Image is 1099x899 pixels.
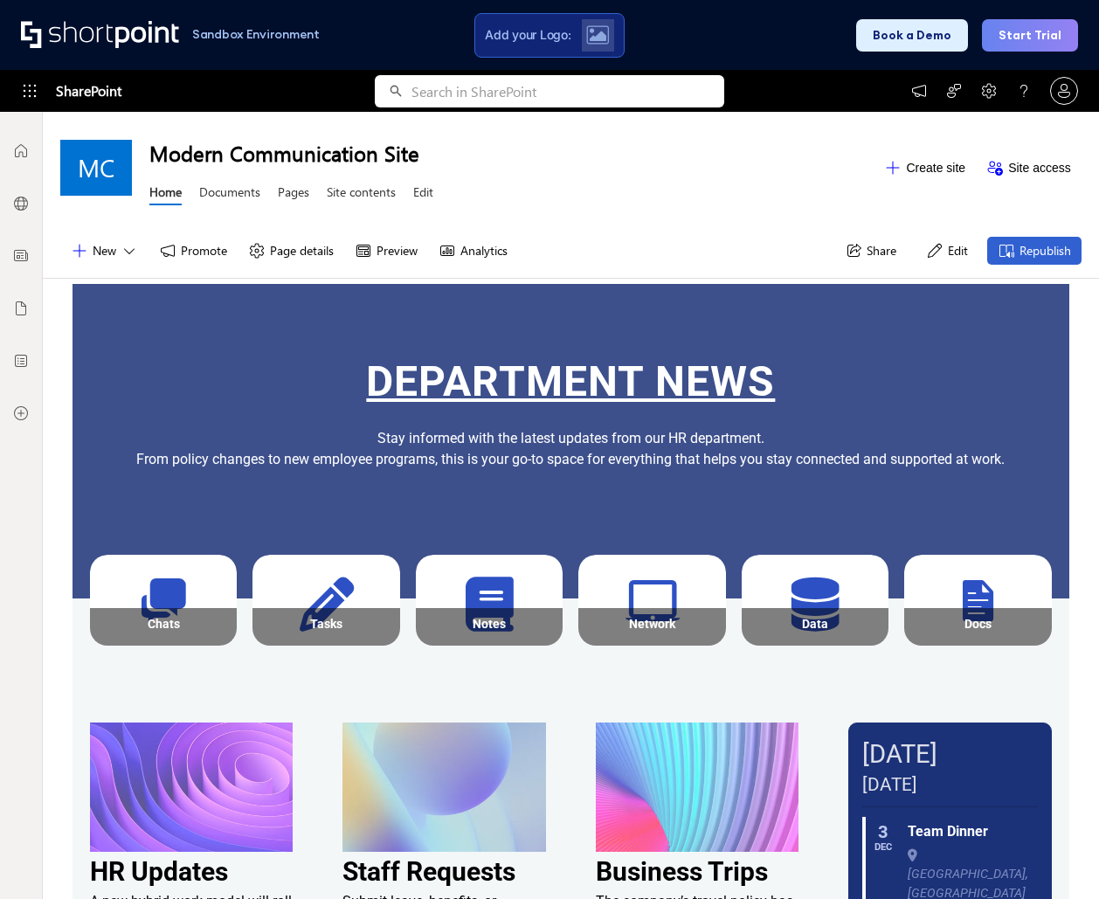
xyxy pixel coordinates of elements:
[586,25,609,45] img: Upload logo
[584,640,720,663] div: Description
[90,856,228,887] strong: HR Updates
[916,237,978,265] button: Edit
[377,430,764,446] span: Stay informed with the latest updates from our HR department.
[199,183,260,205] a: Documents
[485,27,570,43] span: Add your Logo:
[982,19,1078,52] button: Start Trial
[428,237,518,265] button: Analytics
[874,154,976,182] button: Create site
[747,640,883,663] div: Description
[192,30,320,39] h1: Sandbox Environment
[78,154,114,182] span: MC
[56,70,121,112] span: SharePoint
[262,617,390,631] div: Tasks
[100,617,227,631] div: Chats
[421,640,557,663] div: Description
[785,696,1099,899] iframe: Chat Widget
[914,617,1041,631] div: Docs
[136,451,1005,467] span: From policy changes to new employee programs, this is your go-to space for everything that helps ...
[60,237,149,265] button: New
[238,237,344,265] button: Page details
[425,617,553,631] div: Notes
[411,75,724,107] input: Search in SharePoint
[976,154,1082,182] button: Site access
[342,856,515,887] strong: Staff Requests
[751,617,879,631] div: Data
[909,640,1046,663] div: Description
[258,640,394,663] div: Description
[856,19,968,52] button: Book a Demo
[327,183,396,205] a: Site contents
[149,139,874,167] h1: Modern Communication Site
[987,237,1082,265] button: Republish
[834,237,907,265] button: Share
[344,237,428,265] button: Preview
[588,617,715,631] div: Network
[149,183,182,205] a: Home
[596,856,768,887] strong: Business Trips
[149,237,238,265] button: Promote
[278,183,309,205] a: Pages
[366,356,775,406] u: DEPARTMENT News
[413,183,433,205] a: Edit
